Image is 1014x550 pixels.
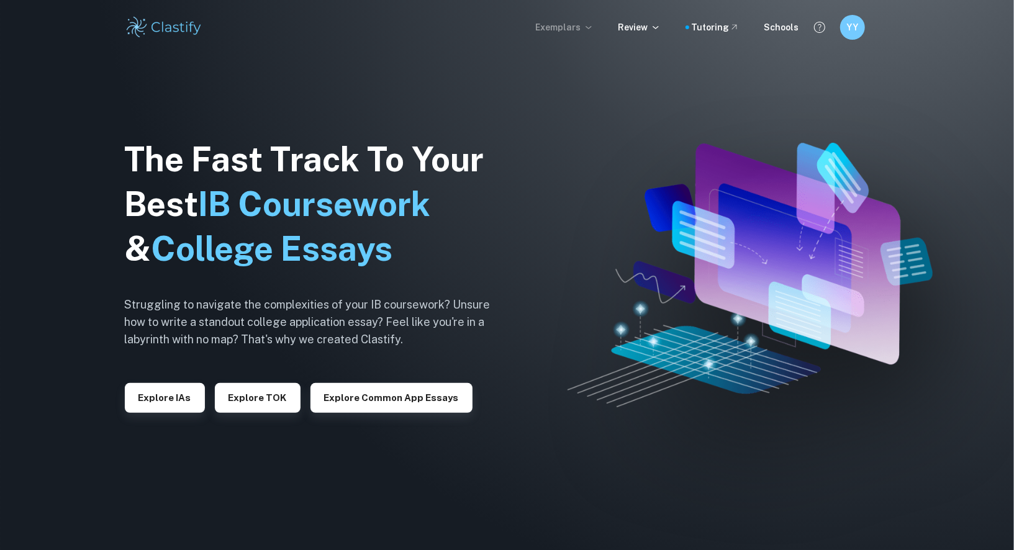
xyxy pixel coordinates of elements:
[215,391,301,403] a: Explore TOK
[152,229,393,268] span: College Essays
[845,20,859,34] h6: YY
[536,20,594,34] p: Exemplars
[125,15,204,40] img: Clastify logo
[809,17,830,38] button: Help and Feedback
[125,137,510,271] h1: The Fast Track To Your Best &
[618,20,661,34] p: Review
[568,143,933,407] img: Clastify hero
[310,391,473,403] a: Explore Common App essays
[215,383,301,413] button: Explore TOK
[125,391,205,403] a: Explore IAs
[840,15,865,40] button: YY
[764,20,799,34] a: Schools
[125,383,205,413] button: Explore IAs
[310,383,473,413] button: Explore Common App essays
[199,184,431,223] span: IB Coursework
[125,296,510,348] h6: Struggling to navigate the complexities of your IB coursework? Unsure how to write a standout col...
[692,20,740,34] a: Tutoring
